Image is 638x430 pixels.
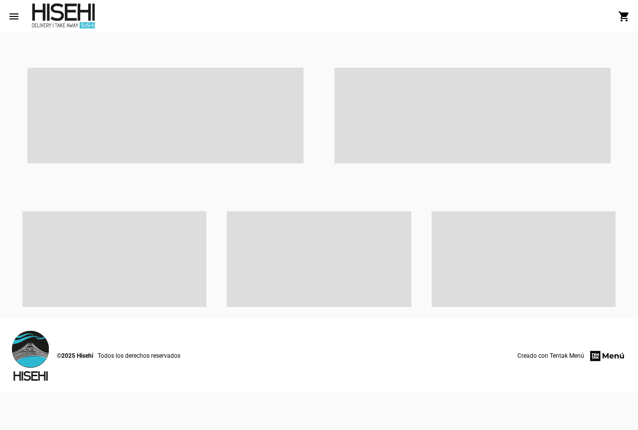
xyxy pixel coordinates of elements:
mat-icon: shopping_cart [618,10,630,22]
span: Todos los derechos reservados [98,351,180,361]
span: Creado con Tentak Menú [517,351,584,361]
mat-icon: menu [8,10,20,22]
img: menu-firm.png [589,349,626,363]
a: Creado con Tentak Menú [517,349,626,363]
span: ©2025 Hisehi [57,351,93,361]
